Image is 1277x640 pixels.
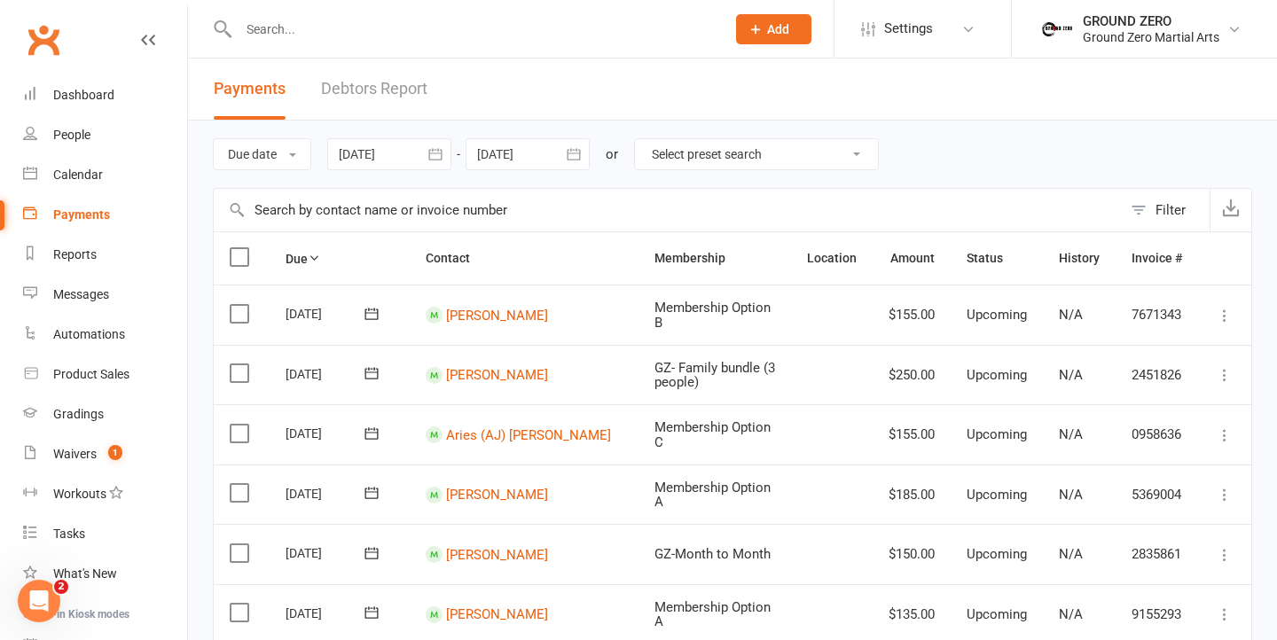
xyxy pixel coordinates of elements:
input: Search by contact name or invoice number [214,189,1122,231]
th: Contact [410,232,638,285]
div: Filter [1156,199,1186,221]
div: Messages [53,287,109,301]
div: What's New [53,566,117,581]
span: Upcoming [967,546,1027,562]
span: N/A [1059,426,1083,442]
span: Membership Option A [654,480,771,511]
button: Filter [1122,189,1210,231]
span: GZ-Month to Month [654,546,771,562]
span: Membership Option A [654,599,771,630]
a: [PERSON_NAME] [446,606,548,622]
a: Workouts [23,474,187,514]
div: Waivers [53,447,97,461]
td: $185.00 [873,464,951,525]
a: [PERSON_NAME] [446,367,548,383]
a: Debtors Report [321,59,427,120]
span: Membership Option C [654,419,771,450]
td: $150.00 [873,524,951,584]
th: Location [791,232,873,285]
td: 7671343 [1116,285,1198,345]
th: Amount [873,232,951,285]
div: [DATE] [286,539,367,566]
a: [PERSON_NAME] [446,546,548,562]
span: Upcoming [967,426,1027,442]
div: [DATE] [286,599,367,627]
th: Due [270,232,410,285]
td: 2835861 [1116,524,1198,584]
span: Add [767,22,789,36]
span: Upcoming [967,487,1027,503]
span: N/A [1059,367,1083,383]
a: Calendar [23,155,187,195]
span: 1 [108,445,122,460]
span: Upcoming [967,606,1027,622]
div: People [53,128,90,142]
button: Payments [214,59,286,120]
button: Due date [213,138,311,170]
span: 2 [54,580,68,594]
a: What's New [23,554,187,594]
div: Workouts [53,487,106,501]
div: Gradings [53,407,104,421]
a: Clubworx [21,18,66,62]
input: Search... [233,17,713,42]
th: History [1043,232,1116,285]
span: N/A [1059,487,1083,503]
div: [DATE] [286,360,367,387]
span: N/A [1059,546,1083,562]
a: Gradings [23,394,187,434]
div: Ground Zero Martial Arts [1083,29,1219,45]
td: $155.00 [873,285,951,345]
th: Status [951,232,1043,285]
a: Aries (AJ) [PERSON_NAME] [446,426,611,442]
a: Product Sales [23,355,187,394]
a: Reports [23,235,187,275]
a: [PERSON_NAME] [446,487,548,503]
div: GROUND ZERO [1083,13,1219,29]
div: Automations [53,327,125,341]
div: Product Sales [53,367,129,381]
span: GZ- Family bundle (3 people) [654,360,775,391]
span: Membership Option B [654,300,771,331]
iframe: Intercom live chat [18,580,60,622]
td: 2451826 [1116,345,1198,405]
div: or [606,144,618,165]
span: Payments [214,79,286,98]
div: Reports [53,247,97,261]
a: Payments [23,195,187,235]
td: $250.00 [873,345,951,405]
div: Calendar [53,168,103,182]
a: Waivers 1 [23,434,187,474]
a: Dashboard [23,75,187,115]
div: Dashboard [53,88,114,102]
div: [DATE] [286,419,367,447]
a: Automations [23,315,187,355]
div: Tasks [53,527,85,541]
span: Upcoming [967,307,1027,323]
td: 5369004 [1116,464,1198,525]
a: [PERSON_NAME] [446,307,548,323]
span: N/A [1059,307,1083,323]
button: Add [736,14,811,44]
a: Messages [23,275,187,315]
span: N/A [1059,606,1083,622]
a: Tasks [23,514,187,554]
a: People [23,115,187,155]
th: Invoice # [1116,232,1198,285]
img: thumb_image1749514215.png [1038,12,1074,47]
th: Membership [638,232,791,285]
span: Upcoming [967,367,1027,383]
td: 0958636 [1116,404,1198,464]
div: [DATE] [286,480,367,507]
span: Settings [884,9,933,49]
div: Payments [53,207,110,222]
div: [DATE] [286,300,367,327]
td: $155.00 [873,404,951,464]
